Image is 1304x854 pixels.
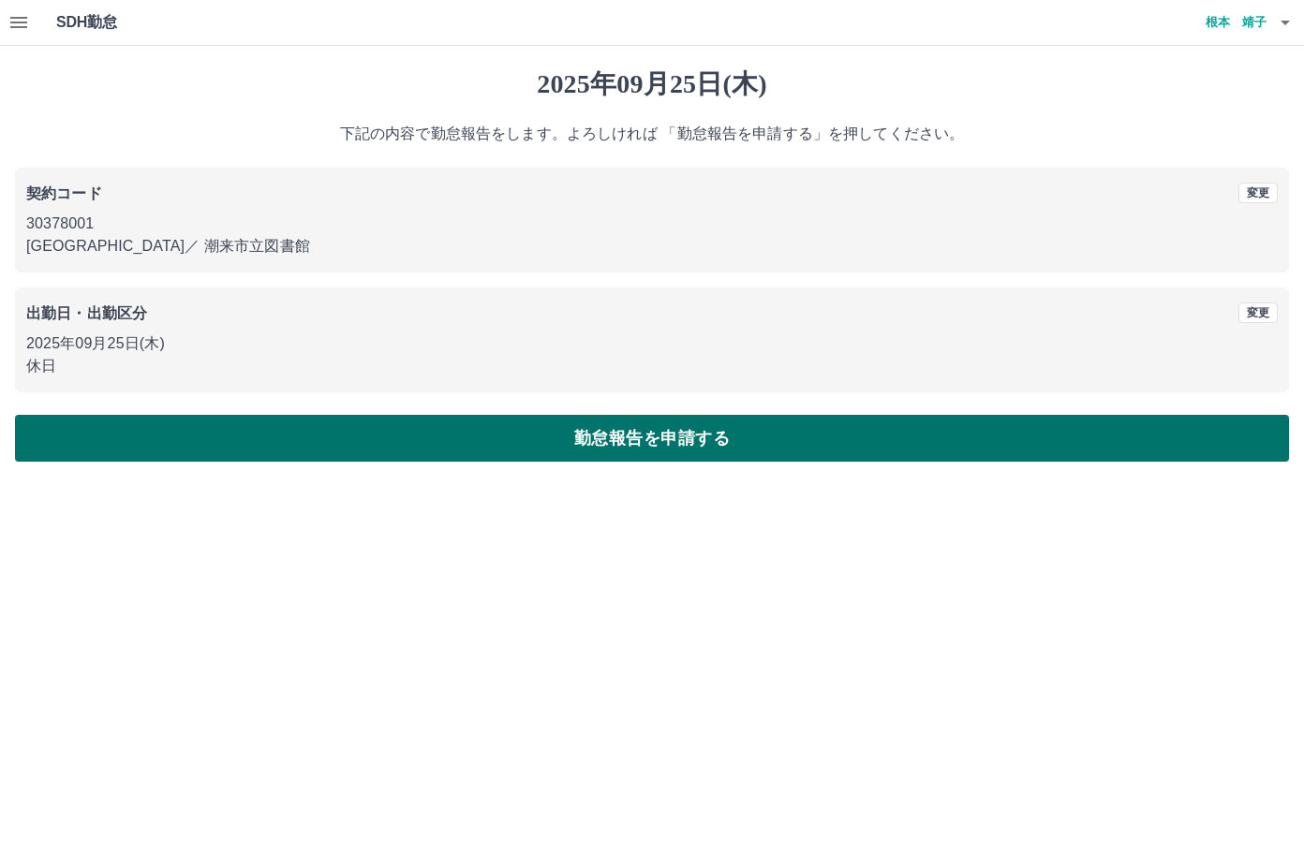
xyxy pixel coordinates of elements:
[15,123,1289,145] p: 下記の内容で勤怠報告をします。よろしければ 「勤怠報告を申請する」を押してください。
[15,68,1289,100] h1: 2025年09月25日(木)
[1238,183,1278,203] button: 変更
[26,235,1278,258] p: [GEOGRAPHIC_DATA] ／ 潮来市立図書館
[26,355,1278,377] p: 休日
[26,213,1278,235] p: 30378001
[26,332,1278,355] p: 2025年09月25日(木)
[1238,302,1278,323] button: 変更
[26,305,147,321] b: 出勤日・出勤区分
[15,415,1289,462] button: 勤怠報告を申請する
[26,185,102,201] b: 契約コード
